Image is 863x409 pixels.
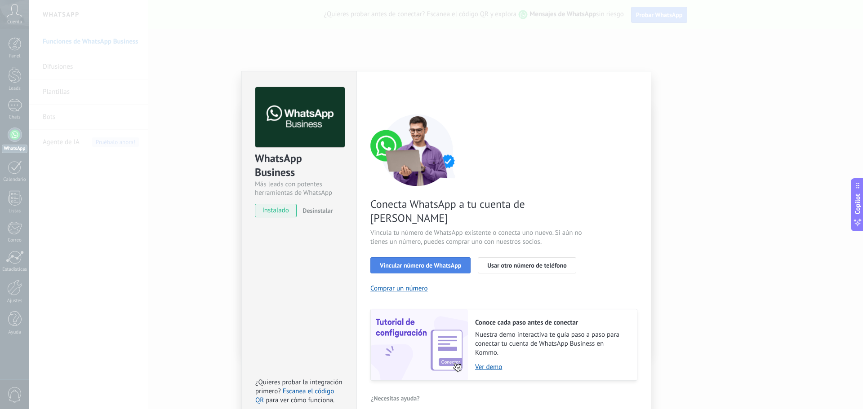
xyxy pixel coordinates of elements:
span: Desinstalar [302,207,333,215]
span: Vincular número de WhatsApp [380,262,461,268]
button: Usar otro número de teléfono [478,257,576,273]
div: WhatsApp Business [255,151,343,180]
span: ¿Necesitas ayuda? [371,395,420,401]
img: connect number [370,114,465,186]
button: ¿Necesitas ayuda? [370,391,420,405]
button: Vincular número de WhatsApp [370,257,471,273]
button: Desinstalar [299,204,333,217]
span: para ver cómo funciona. [266,396,334,405]
a: Escanea el código QR [255,387,334,405]
span: Vincula tu número de WhatsApp existente o conecta uno nuevo. Si aún no tienes un número, puedes c... [370,229,584,246]
span: Conecta WhatsApp a tu cuenta de [PERSON_NAME] [370,197,584,225]
span: Usar otro número de teléfono [487,262,566,268]
a: Ver demo [475,363,628,371]
h2: Conoce cada paso antes de conectar [475,318,628,327]
img: logo_main.png [255,87,345,148]
span: Nuestra demo interactiva te guía paso a paso para conectar tu cuenta de WhatsApp Business en Kommo. [475,330,628,357]
span: ¿Quieres probar la integración primero? [255,378,343,396]
button: Comprar un número [370,284,428,293]
span: instalado [255,204,296,217]
div: Más leads con potentes herramientas de WhatsApp [255,180,343,197]
span: Copilot [853,194,862,214]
